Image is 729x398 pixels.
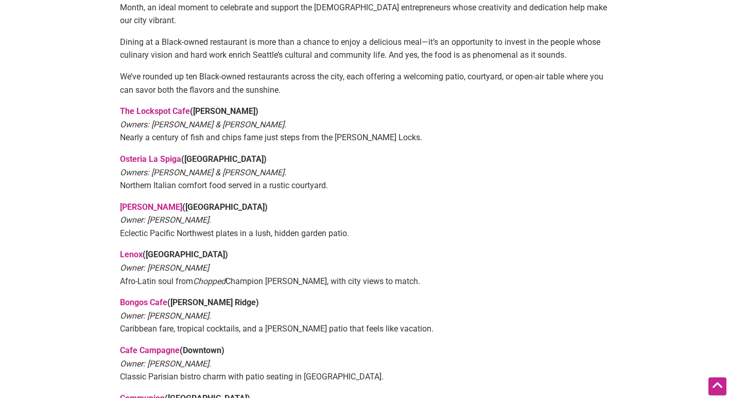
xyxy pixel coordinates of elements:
[120,201,609,240] p: Eclectic Pacific Northwest plates in a lush, hidden garden patio.
[120,154,267,164] strong: ([GEOGRAPHIC_DATA])
[120,36,609,62] p: Dining at a Black-owned restaurant is more than a chance to enjoy a delicious meal—it’s an opport...
[120,105,609,144] p: Nearly a century of fish and chips fame just steps from the [PERSON_NAME] Locks.
[120,106,258,116] strong: ([PERSON_NAME])
[120,359,211,369] em: Owner: [PERSON_NAME].
[120,153,609,192] p: Northern Italian comfort food served in a rustic courtyard.
[193,276,225,286] em: Chopped
[120,202,268,212] strong: ([GEOGRAPHIC_DATA])
[120,70,609,96] p: We’ve rounded up ten Black-owned restaurants across the city, each offering a welcoming patio, co...
[120,154,181,164] a: Osteria La Spiga
[120,250,228,259] strong: ([GEOGRAPHIC_DATA])
[120,120,286,129] em: Owners: [PERSON_NAME] & [PERSON_NAME].
[120,345,224,355] strong: (Downtown)
[120,106,190,116] a: The Lockspot Cafe
[120,296,609,336] p: Caribbean fare, tropical cocktails, and a [PERSON_NAME] patio that feels like vacation.
[120,263,209,273] em: Owner: [PERSON_NAME]
[120,168,286,177] em: Owners: [PERSON_NAME] & [PERSON_NAME].
[120,345,180,355] a: Cafe Campagne
[708,377,726,395] div: Scroll Back to Top
[120,215,211,225] em: Owner: [PERSON_NAME].
[120,311,211,321] em: Owner: [PERSON_NAME].
[120,248,609,288] p: Afro-Latin soul from Champion [PERSON_NAME], with city views to match.
[120,202,182,212] a: [PERSON_NAME]
[120,297,259,307] strong: ([PERSON_NAME] Ridge)
[120,344,609,384] p: Classic Parisian bistro charm with patio seating in [GEOGRAPHIC_DATA].
[120,297,167,307] a: Bongos Cafe
[120,250,143,259] a: Lenox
